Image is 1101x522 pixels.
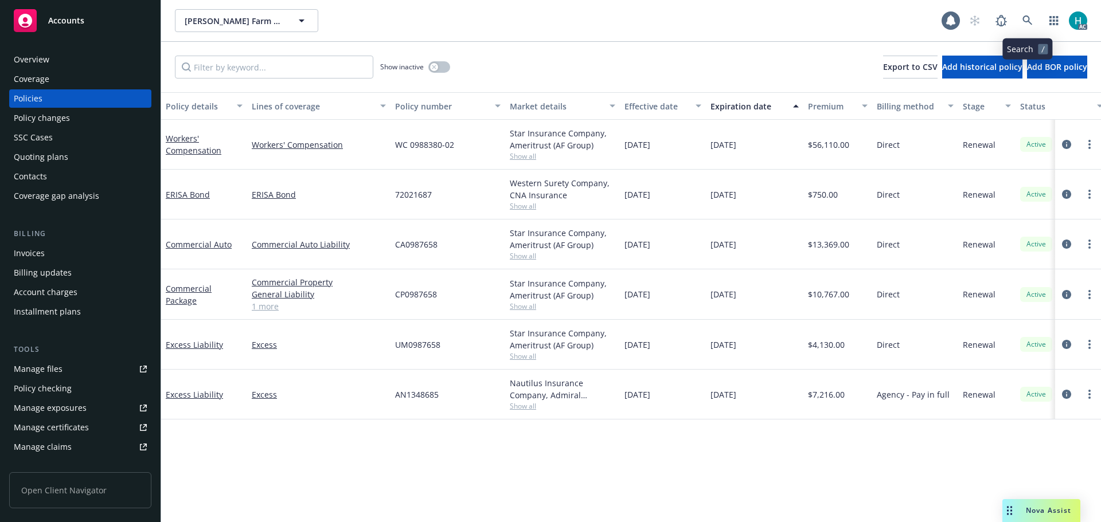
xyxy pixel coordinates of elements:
[624,288,650,300] span: [DATE]
[963,288,995,300] span: Renewal
[252,339,386,351] a: Excess
[883,61,938,72] span: Export to CSV
[710,388,736,401] span: [DATE]
[1026,505,1071,515] span: Nova Assist
[624,189,650,201] span: [DATE]
[963,100,998,112] div: Stage
[9,283,151,301] a: Account charges
[990,9,1013,32] a: Report a Bug
[252,238,386,250] a: Commercial Auto Liability
[1083,138,1096,151] a: more
[710,189,736,201] span: [DATE]
[14,128,53,147] div: SSC Cases
[510,301,615,311] span: Show all
[1083,187,1096,201] a: more
[808,139,849,151] span: $56,110.00
[877,100,941,112] div: Billing method
[1025,389,1048,399] span: Active
[803,92,872,120] button: Premium
[395,388,439,401] span: AN1348685
[252,276,386,288] a: Commercial Property
[166,283,212,306] a: Commercial Package
[877,388,950,401] span: Agency - Pay in full
[877,339,900,351] span: Direct
[14,109,70,127] div: Policy changes
[877,139,900,151] span: Direct
[166,389,223,400] a: Excess Liability
[166,339,223,350] a: Excess Liability
[624,388,650,401] span: [DATE]
[1002,499,1017,522] div: Drag to move
[9,264,151,282] a: Billing updates
[14,89,42,108] div: Policies
[1060,387,1073,401] a: circleInformation
[9,148,151,166] a: Quoting plans
[9,167,151,186] a: Contacts
[185,15,284,27] span: [PERSON_NAME] Farm Labor Inc.
[14,167,47,186] div: Contacts
[963,238,995,250] span: Renewal
[877,288,900,300] span: Direct
[48,16,84,25] span: Accounts
[14,244,45,262] div: Invoices
[963,9,986,32] a: Start snowing
[1043,9,1065,32] a: Switch app
[624,139,650,151] span: [DATE]
[395,189,432,201] span: 72021687
[808,388,845,401] span: $7,216.00
[395,100,488,112] div: Policy number
[510,401,615,411] span: Show all
[395,288,437,300] span: CP0987658
[963,139,995,151] span: Renewal
[1020,100,1090,112] div: Status
[9,50,151,69] a: Overview
[510,201,615,211] span: Show all
[1002,499,1080,522] button: Nova Assist
[252,300,386,312] a: 1 more
[395,339,440,351] span: UM0987658
[872,92,958,120] button: Billing method
[9,187,151,205] a: Coverage gap analysis
[510,100,603,112] div: Market details
[9,418,151,437] a: Manage certificates
[1025,189,1048,199] span: Active
[624,100,689,112] div: Effective date
[14,148,68,166] div: Quoting plans
[1027,61,1087,72] span: Add BOR policy
[1016,9,1039,32] a: Search
[942,56,1022,79] button: Add historical policy
[510,327,615,351] div: Star Insurance Company, Ameritrust (AF Group)
[942,61,1022,72] span: Add historical policy
[1060,237,1073,251] a: circleInformation
[1025,239,1048,249] span: Active
[175,9,318,32] button: [PERSON_NAME] Farm Labor Inc.
[175,56,373,79] input: Filter by keyword...
[380,62,424,72] span: Show inactive
[9,438,151,456] a: Manage claims
[14,264,72,282] div: Billing updates
[706,92,803,120] button: Expiration date
[808,100,855,112] div: Premium
[9,399,151,417] a: Manage exposures
[14,70,49,88] div: Coverage
[808,288,849,300] span: $10,767.00
[1060,187,1073,201] a: circleInformation
[14,457,68,476] div: Manage BORs
[1060,138,1073,151] a: circleInformation
[9,457,151,476] a: Manage BORs
[9,5,151,37] a: Accounts
[510,177,615,201] div: Western Surety Company, CNA Insurance
[510,377,615,401] div: Nautilus Insurance Company, Admiral Insurance Group ([PERSON_NAME] Corporation), XPT Specialty
[9,244,151,262] a: Invoices
[1083,237,1096,251] a: more
[14,438,72,456] div: Manage claims
[1060,288,1073,301] a: circleInformation
[963,388,995,401] span: Renewal
[166,133,221,156] a: Workers' Compensation
[963,339,995,351] span: Renewal
[710,288,736,300] span: [DATE]
[877,189,900,201] span: Direct
[505,92,620,120] button: Market details
[510,351,615,361] span: Show all
[1069,11,1087,30] img: photo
